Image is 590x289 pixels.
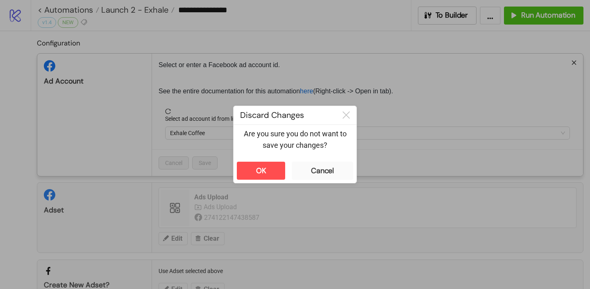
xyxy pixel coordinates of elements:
[256,166,266,176] div: OK
[240,128,350,151] p: Are you sure you do not want to save your changes?
[311,166,334,176] div: Cancel
[292,162,353,180] button: Cancel
[237,162,285,180] button: OK
[234,106,336,124] div: Discard Changes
